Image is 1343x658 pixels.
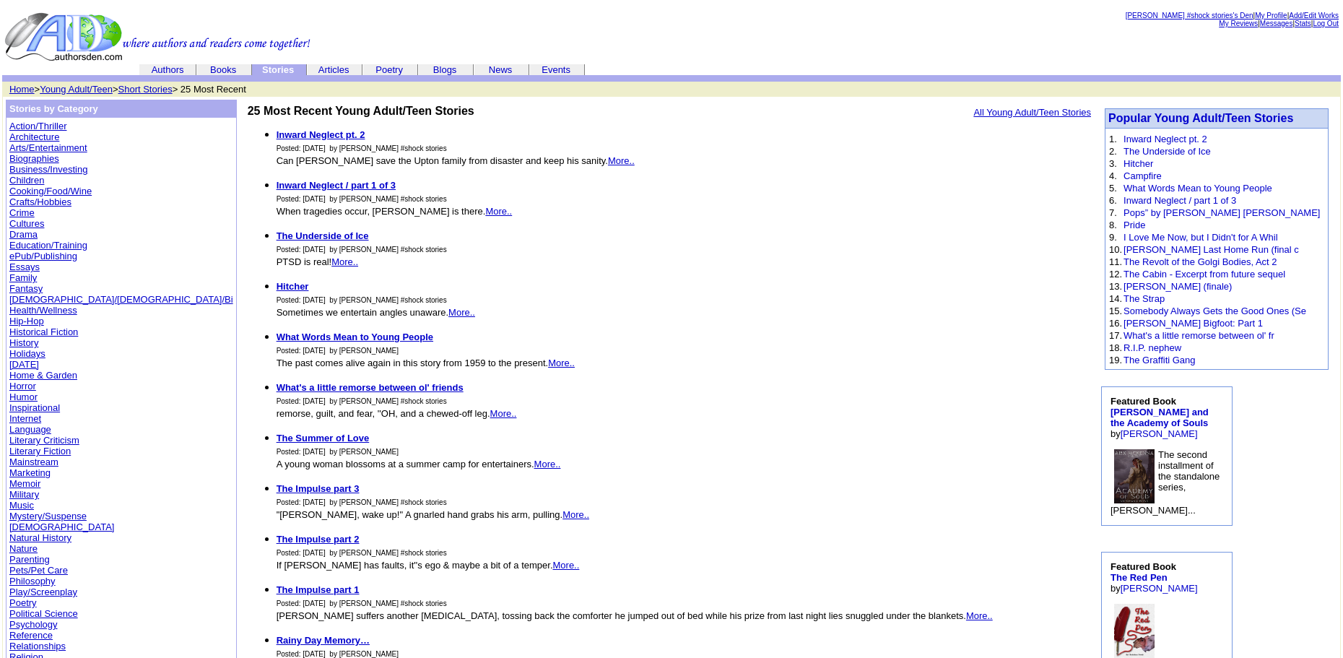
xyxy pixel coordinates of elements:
[251,69,252,70] img: cleardot.gif
[277,584,360,595] a: The Impulse part 1
[1114,449,1155,503] img: 80247.jpg
[1109,170,1117,181] font: 4.
[9,337,38,348] a: History
[474,69,474,70] img: cleardot.gif
[9,103,98,114] b: Stories by Category
[9,131,59,142] a: Architecture
[277,635,370,646] b: Rainy Day Memory…
[277,206,513,217] font: When tragedies occur, [PERSON_NAME] is there.
[1109,256,1122,267] font: 11.
[277,650,399,658] font: Posted: [DATE] by [PERSON_NAME]
[1339,77,1339,80] img: cleardot.gif
[9,240,87,251] a: Education/Training
[490,408,517,419] a: More..
[277,382,464,393] a: What's a little remorse between ol' friends
[1219,20,1258,27] a: My Reviews
[1114,604,1155,658] img: 59212.jpg
[1109,232,1117,243] font: 9.
[1260,20,1293,27] a: Messages
[277,397,447,405] font: Posted: [DATE] by [PERSON_NAME] #shock stories
[9,229,38,240] a: Drama
[331,256,358,267] a: More..
[1111,449,1220,516] font: The second installment of the standalone series, [PERSON_NAME]...
[277,433,370,443] a: The Summer of Love
[277,256,358,267] font: PTSD is real!
[9,500,34,511] a: Music
[1109,342,1122,353] font: 18.
[1123,195,1236,206] a: Inward Neglect / part 1 of 3
[433,64,457,75] a: Blogs
[1126,12,1339,27] font: | | | | |
[9,478,40,489] a: Memoir
[9,261,40,272] a: Essays
[9,218,44,229] a: Cultures
[9,370,77,381] a: Home & Garden
[1295,20,1311,27] a: Stats
[9,641,66,651] a: Relationships
[9,521,114,532] a: [DEMOGRAPHIC_DATA]
[9,489,39,500] a: Military
[306,69,307,70] img: cleardot.gif
[9,251,77,261] a: ePub/Publishing
[9,186,92,196] a: Cooking/Food/Wine
[489,64,513,75] a: News
[1123,158,1153,169] a: Hitcher
[277,408,517,419] font: remorse, guilt, and fear, ''OH, and a chewed-off leg.
[9,446,71,456] a: Literary Fiction
[318,64,349,75] a: Articles
[277,599,447,607] font: Posted: [DATE] by [PERSON_NAME] #shock stories
[1109,207,1117,218] font: 7.
[608,155,635,166] a: More..
[9,597,37,608] a: Poetry
[277,230,369,241] a: The Underside of Ice
[9,164,87,175] a: Business/Investing
[553,560,580,571] a: More..
[1121,583,1198,594] a: [PERSON_NAME]
[1289,12,1339,20] a: Add/Edit Works
[277,448,399,456] font: Posted: [DATE] by [PERSON_NAME]
[118,84,173,95] a: Short Stories
[277,332,433,342] a: What Words Mean to Young People
[277,483,360,494] a: The Impulse part 3
[1121,428,1198,439] a: [PERSON_NAME]
[277,155,635,166] font: Can [PERSON_NAME] save the Upton family from disaster and keep his sanity.
[9,413,41,424] a: Internet
[1109,244,1122,255] font: 10.
[1123,281,1232,292] a: [PERSON_NAME] (finale)
[277,144,447,152] font: Posted: [DATE] by [PERSON_NAME] #shock stories
[277,560,580,571] font: If [PERSON_NAME] has faults, it''s ego & maybe a bit of a temper.
[534,459,561,469] a: More..
[1109,195,1117,206] font: 6.
[196,69,197,70] img: cleardot.gif
[9,207,35,218] a: Crime
[1123,342,1181,353] a: R.I.P. nephew
[9,283,43,294] a: Fantasy
[9,142,87,153] a: Arts/Entertainment
[277,129,365,140] b: Inward Neglect pt. 2
[548,358,575,368] a: More..
[9,619,57,630] a: Psychology
[362,69,363,70] img: cleardot.gif
[9,305,77,316] a: Health/Wellness
[1123,207,1320,218] a: Pops” by [PERSON_NAME] [PERSON_NAME]
[1123,170,1162,181] a: Campfire
[9,381,36,391] a: Horror
[9,586,77,597] a: Play/Screenplay
[140,69,141,70] img: cleardot.gif
[1111,396,1209,439] font: by
[248,105,474,117] b: 25 Most Recent Young Adult/Teen Stories
[1123,146,1211,157] a: The Underside of Ice
[1123,306,1306,316] a: Somebody Always Gets the Good Ones (Se
[277,534,360,545] b: The Impulse part 2
[1123,232,1277,243] a: I Love Me Now, but I Didn't for A Whil
[1123,355,1195,365] a: The Graffiti Gang
[966,610,993,621] a: More..
[9,467,51,478] a: Marketing
[1123,293,1165,304] a: The Strap
[1126,12,1253,20] a: [PERSON_NAME] #shock stories's Den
